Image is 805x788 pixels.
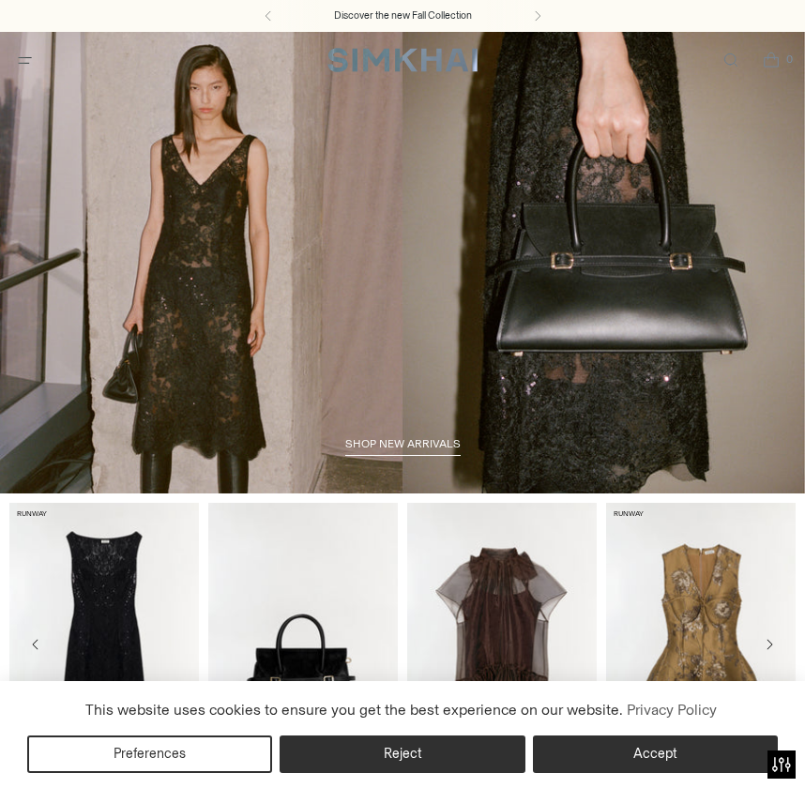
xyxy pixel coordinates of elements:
span: This website uses cookies to ensure you get the best experience on our website. [85,701,623,719]
span: 0 [781,51,797,68]
button: Open menu modal [6,41,44,80]
a: Discover the new Fall Collection [334,8,472,23]
button: Move to next carousel slide [752,628,786,661]
a: Privacy Policy (opens in a new tab) [623,696,719,724]
a: Open search modal [711,41,750,80]
a: Open cart modal [752,41,790,80]
button: Reject [280,735,524,773]
span: shop new arrivals [345,437,461,450]
button: Move to previous carousel slide [19,628,53,661]
a: shop new arrivals [345,437,461,456]
button: Preferences [27,735,272,773]
button: Accept [533,735,778,773]
a: SIMKHAI [327,47,478,74]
